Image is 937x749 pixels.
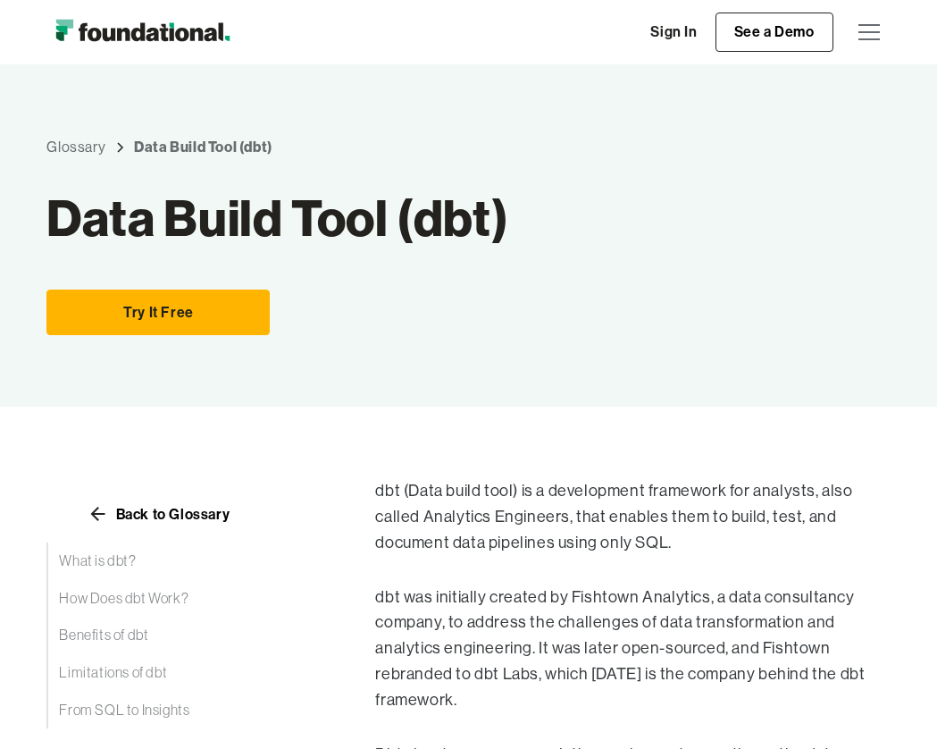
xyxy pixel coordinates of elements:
[46,290,270,336] a: Try It Free
[715,13,833,52] a: See a Demo
[46,14,238,50] a: home
[46,543,304,580] a: What is dbt?
[848,663,937,749] iframe: Chat Widget
[375,478,890,555] p: dbt (Data build tool) is a development framework for analysts, also called Analytics Engineers, t...
[46,580,304,618] a: How Does dbt Work?
[46,198,509,238] h1: Data Build Tool (dbt)
[46,617,304,654] a: Benefits of dbt
[46,14,238,50] img: Foundational Logo
[632,13,715,51] a: Sign In
[134,136,272,159] a: Data Build Tool (dbt)
[69,301,247,324] div: Try It Free
[848,11,891,54] div: menu
[375,585,890,713] p: dbt was initially created by Fishtown Analytics, a data consultancy company, to address the chall...
[116,507,230,521] div: Back to Glossary
[46,500,270,528] a: Back to Glossary
[46,136,105,159] a: Glossary
[46,692,304,729] a: From SQL to Insights
[46,654,304,692] a: Limitations of dbt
